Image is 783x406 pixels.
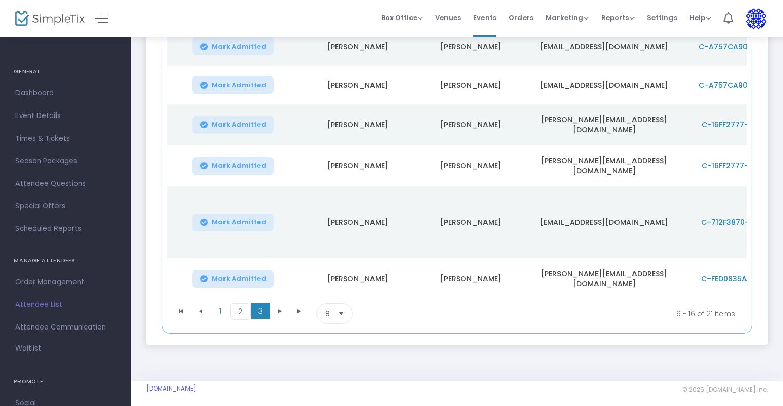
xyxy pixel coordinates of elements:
[191,303,211,319] span: Go to the previous page
[301,186,414,258] td: [PERSON_NAME]
[689,13,711,23] span: Help
[682,385,768,394] span: © 2025 [DOMAIN_NAME] Inc.
[192,157,274,175] button: Mark Admitted
[197,307,205,315] span: Go to the previous page
[414,186,527,258] td: [PERSON_NAME]
[230,303,251,320] span: Page 2
[527,66,681,104] td: [EMAIL_ADDRESS][DOMAIN_NAME]
[251,303,270,319] span: Page 3
[414,258,527,299] td: [PERSON_NAME]
[699,80,756,90] span: C-A757CA90-0
[301,258,414,299] td: [PERSON_NAME]
[15,154,116,168] span: Season Packages
[701,274,754,284] span: C-FED0835A-1
[334,304,348,323] button: Select
[15,343,41,354] span: Waitlist
[15,177,116,190] span: Attendee Questions
[295,307,304,315] span: Go to the last page
[15,321,116,334] span: Attendee Communication
[414,104,527,145] td: [PERSON_NAME]
[527,258,681,299] td: [PERSON_NAME][EMAIL_ADDRESS][DOMAIN_NAME]
[192,214,274,231] button: Mark Admitted
[301,27,414,66] td: [PERSON_NAME]
[192,76,274,94] button: Mark Admitted
[509,5,533,31] span: Orders
[546,13,589,23] span: Marketing
[212,162,266,170] span: Mark Admitted
[14,62,117,82] h4: GENERAL
[699,42,756,52] span: C-A757CA90-0
[647,5,677,31] span: Settings
[212,81,266,89] span: Mark Admitted
[435,5,461,31] span: Venues
[15,222,116,236] span: Scheduled Reports
[301,66,414,104] td: [PERSON_NAME]
[146,384,196,393] a: [DOMAIN_NAME]
[301,104,414,145] td: [PERSON_NAME]
[527,104,681,145] td: [PERSON_NAME][EMAIL_ADDRESS][DOMAIN_NAME]
[325,308,330,319] span: 8
[177,307,185,315] span: Go to the first page
[527,145,681,186] td: [PERSON_NAME][EMAIL_ADDRESS][DOMAIN_NAME]
[15,87,116,100] span: Dashboard
[15,132,116,145] span: Times & Tickets
[276,307,284,315] span: Go to the next page
[212,218,266,226] span: Mark Admitted
[212,43,266,51] span: Mark Admitted
[414,27,527,66] td: [PERSON_NAME]
[192,37,274,55] button: Mark Admitted
[211,303,230,319] span: Page 1
[601,13,635,23] span: Reports
[473,5,496,31] span: Events
[702,120,753,130] span: C-16FF2777-2
[15,200,116,213] span: Special Offers
[455,303,735,324] kendo-pager-info: 9 - 16 of 21 items
[14,250,117,271] h4: MANAGE ATTENDEES
[702,161,753,171] span: C-16FF2777-2
[192,270,274,288] button: Mark Admitted
[212,121,266,129] span: Mark Admitted
[212,275,266,283] span: Mark Admitted
[270,303,290,319] span: Go to the next page
[701,217,754,227] span: C-712F3870-7
[527,186,681,258] td: [EMAIL_ADDRESS][DOMAIN_NAME]
[527,27,681,66] td: [EMAIL_ADDRESS][DOMAIN_NAME]
[381,13,423,23] span: Box Office
[15,109,116,123] span: Event Details
[14,372,117,392] h4: PROMOTE
[414,145,527,186] td: [PERSON_NAME]
[301,145,414,186] td: [PERSON_NAME]
[15,276,116,289] span: Order Management
[172,303,191,319] span: Go to the first page
[15,298,116,312] span: Attendee List
[414,66,527,104] td: [PERSON_NAME]
[290,303,309,319] span: Go to the last page
[192,116,274,134] button: Mark Admitted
